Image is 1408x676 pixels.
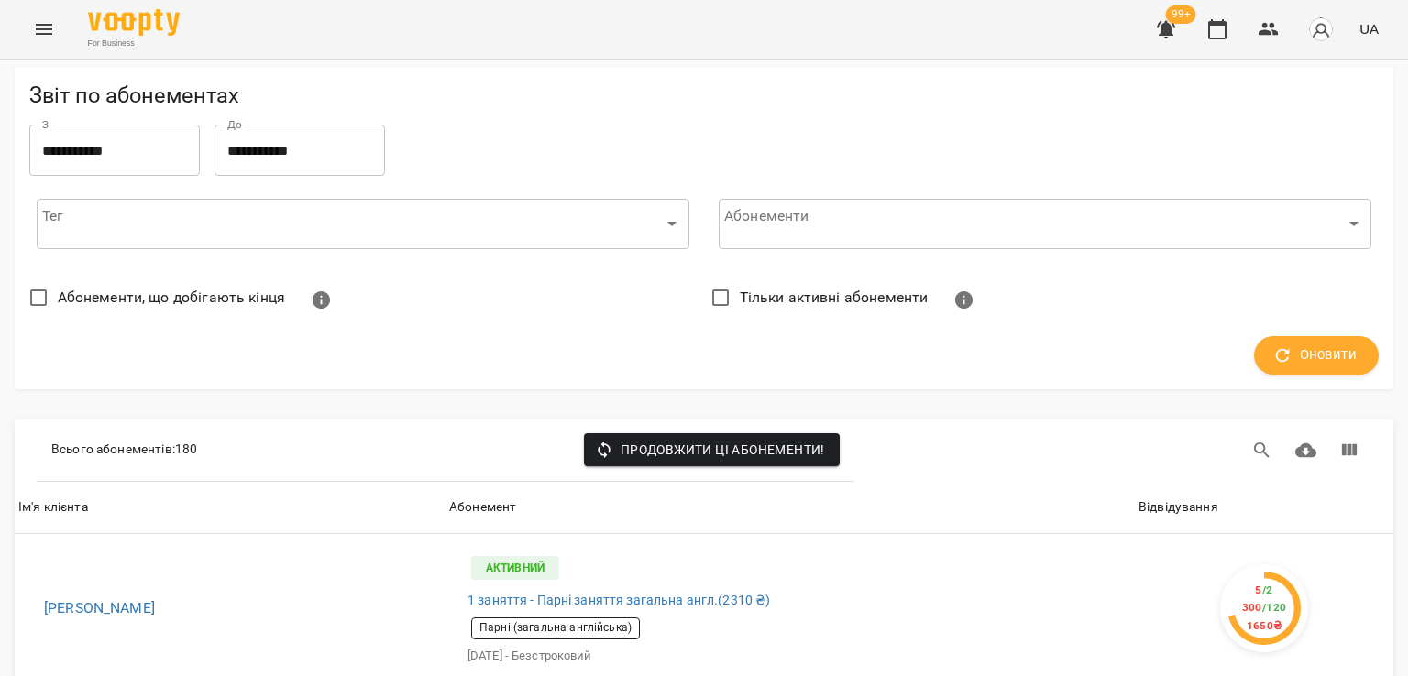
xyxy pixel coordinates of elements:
[467,591,770,610] span: 1 заняття - Парні заняття загальна англ. ( 2310 ₴ )
[15,419,1393,482] div: Table Toolbar
[584,433,840,466] button: Продовжити ці абонементи!
[1276,343,1357,367] span: Оновити
[1166,5,1196,24] span: 99+
[1138,496,1218,518] div: Відвідування
[44,595,431,621] h6: [PERSON_NAME]
[1262,601,1287,614] span: / 120
[1262,583,1273,596] span: / 2
[1254,336,1379,375] button: Оновити
[467,647,1113,665] p: [DATE] - Безстроковий
[1240,429,1284,473] button: Пошук
[1352,12,1386,46] button: UA
[1327,429,1371,473] button: Вигляд колонок
[51,441,197,459] p: Всього абонементів : 180
[1359,19,1379,38] span: UA
[471,556,559,580] p: Активний
[88,38,180,49] span: For Business
[460,545,1120,672] a: Активний1 заняття - Парні заняття загальна англ.(2310 ₴)Парні (загальна англійська)[DATE] - Безст...
[472,620,639,636] span: Парні (загальна англійська)
[449,496,516,518] div: Абонемент
[18,496,88,518] div: Сортувати
[1138,496,1390,518] span: Відвідування
[37,198,689,249] div: ​
[29,82,1379,110] h5: Звіт по абонементах
[18,496,88,518] div: Ім'я клієнта
[18,496,442,518] span: Ім'я клієнта
[449,496,516,518] div: Сортувати
[599,439,825,461] span: Продовжити ці абонементи!
[1242,582,1287,636] div: 5 1650 ₴
[300,278,344,322] button: Показати абонементи з 3 або менше відвідуваннями або що закінчуються протягом 7 днів
[1308,16,1334,42] img: avatar_s.png
[88,9,180,36] img: Voopty Logo
[29,595,431,621] a: [PERSON_NAME]
[1242,601,1287,614] span: 300
[1284,429,1328,473] button: Завантажити CSV
[719,198,1371,249] div: ​
[449,496,1131,518] span: Абонемент
[740,287,929,309] span: Тільки активні абонементи
[58,287,285,309] span: Абонементи, що добігають кінця
[22,7,66,51] button: Menu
